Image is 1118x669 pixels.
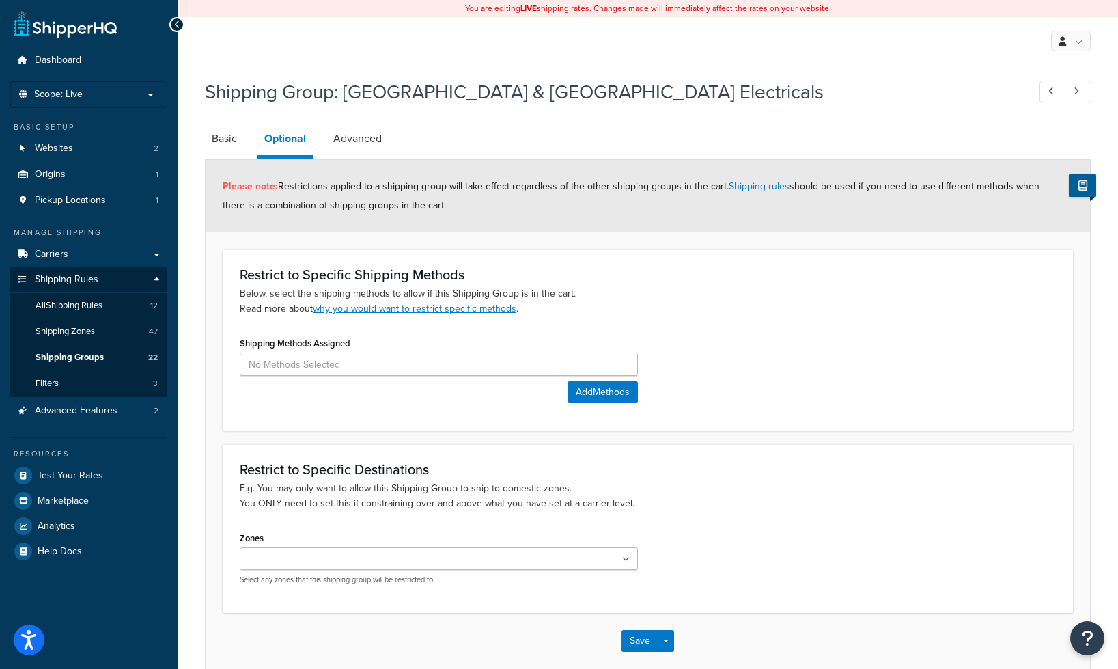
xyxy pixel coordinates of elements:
a: Shipping rules [729,179,789,193]
a: Websites2 [10,136,167,161]
a: Next Record [1065,81,1091,103]
a: Carriers [10,242,167,267]
li: Filters [10,371,167,396]
p: E.g. You may only want to allow this Shipping Group to ship to domestic zones. You ONLY need to s... [240,481,1056,511]
button: Show Help Docs [1069,174,1096,197]
a: AllShipping Rules12 [10,293,167,318]
span: Marketplace [38,495,89,507]
span: Shipping Rules [35,274,98,286]
h3: Restrict to Specific Destinations [240,462,1056,477]
a: Advanced Features2 [10,398,167,424]
button: Save [621,630,658,652]
h3: Restrict to Specific Shipping Methods [240,267,1056,282]
li: Shipping Groups [10,345,167,370]
span: Origins [35,169,66,180]
span: 1 [156,169,158,180]
a: Analytics [10,514,167,538]
span: Test Your Rates [38,470,103,482]
span: Advanced Features [35,405,117,417]
h1: Shipping Group: [GEOGRAPHIC_DATA] & [GEOGRAPHIC_DATA] Electricals [205,79,1014,105]
a: Dashboard [10,48,167,73]
button: AddMethods [568,381,638,403]
a: Shipping Rules [10,267,167,292]
li: Advanced Features [10,398,167,424]
span: Pickup Locations [35,195,106,206]
p: Select any zones that this shipping group will be restricted to [240,575,638,585]
a: Marketplace [10,489,167,513]
span: Help Docs [38,546,82,558]
span: All Shipping Rules [36,300,102,312]
span: 1 [156,195,158,206]
a: why you would want to restrict specific methods [313,301,516,316]
span: Dashboard [35,55,81,66]
a: Shipping Zones47 [10,319,167,344]
input: No Methods Selected [240,353,638,376]
span: 3 [153,378,158,390]
li: Websites [10,136,167,161]
a: Pickup Locations1 [10,188,167,213]
a: Shipping Groups22 [10,345,167,370]
div: Manage Shipping [10,227,167,238]
span: Shipping Groups [36,352,104,364]
span: Carriers [35,249,68,260]
label: Shipping Methods Assigned [240,338,350,349]
a: Previous Record [1039,81,1066,103]
span: Websites [35,143,73,154]
div: Resources [10,448,167,460]
span: 2 [154,405,158,417]
a: Basic [205,122,244,155]
a: Help Docs [10,539,167,564]
span: Shipping Zones [36,326,95,338]
a: Filters3 [10,371,167,396]
span: Filters [36,378,59,390]
a: Origins1 [10,162,167,187]
span: Scope: Live [34,89,83,100]
b: LIVE [520,2,537,14]
a: Test Your Rates [10,463,167,488]
li: Shipping Zones [10,319,167,344]
button: Open Resource Center [1070,621,1104,655]
span: Restrictions applied to a shipping group will take effect regardless of the other shipping groups... [223,179,1039,213]
strong: Please note: [223,179,278,193]
span: Analytics [38,521,75,532]
a: Optional [257,122,313,159]
p: Below, select the shipping methods to allow if this Shipping Group is in the cart. Read more about . [240,286,1056,316]
a: Advanced [326,122,389,155]
span: 12 [150,300,158,312]
span: 2 [154,143,158,154]
label: Zones [240,533,264,543]
li: Shipping Rules [10,267,167,397]
li: Pickup Locations [10,188,167,213]
span: 47 [149,326,158,338]
div: Basic Setup [10,122,167,133]
li: Origins [10,162,167,187]
span: 22 [148,352,158,364]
